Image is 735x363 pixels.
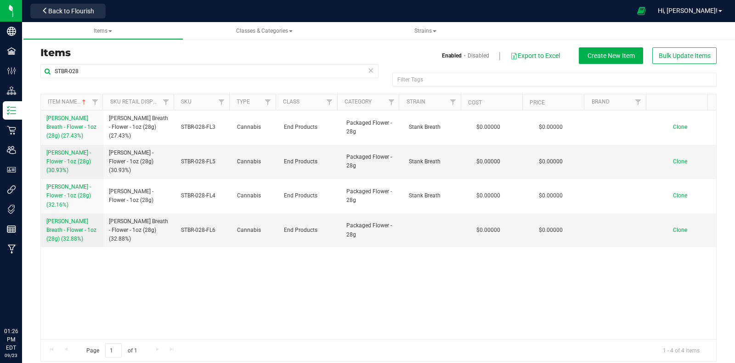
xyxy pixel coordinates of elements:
a: Filter [214,94,229,110]
span: STBR-028-FL5 [181,157,226,166]
span: Hi, [PERSON_NAME]! [658,7,718,14]
span: End Products [284,157,335,166]
span: Stank Breath [409,157,460,166]
a: Price [530,99,545,106]
a: Type [237,98,250,105]
a: Filter [87,94,102,110]
span: $0.00000 [534,189,567,202]
p: 01:26 PM EDT [4,327,18,352]
input: 1 [105,343,122,357]
span: Packaged Flower - 28g [346,119,398,136]
span: Packaged Flower - 28g [346,221,398,239]
span: Open Ecommerce Menu [631,2,652,20]
a: Class [283,98,300,105]
span: Items [94,28,112,34]
inline-svg: Facilities [7,46,16,56]
inline-svg: User Roles [7,165,16,174]
inline-svg: Inventory [7,106,16,115]
span: [PERSON_NAME] - Flower - 1oz (28g) (32.16%) [46,184,91,207]
a: Filter [630,94,645,110]
span: [PERSON_NAME] - Flower - 1oz (28g) [109,187,170,205]
a: Filter [384,94,399,110]
a: [PERSON_NAME] Breath - Flower - 1oz (28g) (27.43%) [46,114,98,141]
iframe: Resource center [9,289,37,317]
p: 09/23 [4,352,18,359]
a: Brand [592,98,610,105]
span: Bulk Update Items [659,52,711,59]
span: Clear [367,64,374,76]
a: Enabled [442,52,462,60]
span: Cannabis [237,157,273,166]
a: Filter [445,94,460,110]
button: Bulk Update Items [652,47,717,64]
span: Clone [673,227,687,233]
a: Clone [673,192,696,199]
span: $0.00000 [472,155,505,168]
span: Strains [414,28,436,34]
span: Cannabis [237,123,273,132]
span: End Products [284,191,335,200]
span: Create New Item [588,52,635,59]
span: End Products [284,226,335,235]
span: [PERSON_NAME] Breath - Flower - 1oz (28g) (27.43%) [46,115,96,139]
span: $0.00000 [534,155,567,168]
button: Back to Flourish [30,4,106,18]
span: [PERSON_NAME] - Flower - 1oz (28g) (30.93%) [109,149,170,175]
span: Stank Breath [409,191,460,200]
h3: Items [40,47,372,58]
span: $0.00000 [534,121,567,134]
span: [PERSON_NAME] - Flower - 1oz (28g) (30.93%) [46,150,91,173]
span: Packaged Flower - 28g [346,153,398,170]
button: Create New Item [579,47,643,64]
input: Search Item Name, SKU Retail Name, or Part Number [40,64,379,78]
span: Classes & Categories [236,28,293,34]
span: 1 - 4 of 4 items [656,343,707,357]
inline-svg: Integrations [7,185,16,194]
a: [PERSON_NAME] Breath - Flower - 1oz (28g) (32.88%) [46,217,98,244]
a: Cost [468,99,482,106]
button: Export to Excel [510,48,560,63]
a: Filter [322,94,337,110]
span: $0.00000 [534,224,567,237]
a: Filter [158,94,174,110]
span: STBR-028-FL4 [181,191,226,200]
inline-svg: Users [7,145,16,155]
span: Clone [673,192,687,199]
span: $0.00000 [472,224,505,237]
a: Disabled [468,52,489,60]
inline-svg: Company [7,27,16,36]
span: STBR-028-FL6 [181,226,226,235]
span: $0.00000 [472,121,505,134]
span: Packaged Flower - 28g [346,187,398,205]
span: Cannabis [237,226,273,235]
a: Clone [673,158,696,165]
span: Page of 1 [79,343,145,357]
a: Strain [407,98,425,105]
span: Clone [673,158,687,165]
span: Clone [673,124,687,130]
span: Back to Flourish [48,7,94,15]
span: End Products [284,123,335,132]
span: STBR-028-FL3 [181,123,226,132]
span: Stank Breath [409,123,460,132]
span: [PERSON_NAME] Breath - Flower - 1oz (28g) (32.88%) [46,218,96,242]
a: [PERSON_NAME] - Flower - 1oz (28g) (30.93%) [46,149,98,175]
a: [PERSON_NAME] - Flower - 1oz (28g) (32.16%) [46,183,98,209]
a: Filter [260,94,275,110]
inline-svg: Distribution [7,86,16,95]
a: Clone [673,124,696,130]
inline-svg: Tags [7,205,16,214]
a: SKU [181,98,192,105]
inline-svg: Retail [7,126,16,135]
a: Item Name [48,98,88,105]
inline-svg: Reports [7,225,16,234]
span: $0.00000 [472,189,505,202]
a: Clone [673,227,696,233]
a: Sku Retail Display Name [110,98,179,105]
a: Category [345,98,372,105]
inline-svg: Manufacturing [7,244,16,254]
span: Cannabis [237,191,273,200]
inline-svg: Configuration [7,66,16,75]
span: [PERSON_NAME] Breath - Flower - 1oz (28g) (27.43%) [109,114,170,141]
span: [PERSON_NAME] Breath - Flower - 1oz (28g) (32.88%) [109,217,170,244]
